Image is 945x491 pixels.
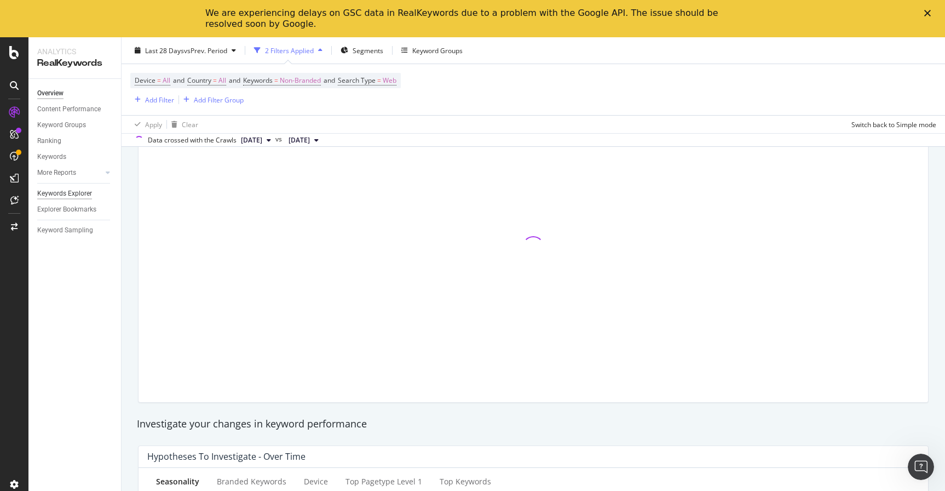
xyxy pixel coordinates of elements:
div: 2 Filters Applied [265,45,314,55]
div: Ranking [37,135,61,147]
div: Content Performance [37,104,101,115]
span: and [173,76,185,85]
div: Top pagetype Level 1 [345,476,422,487]
button: Apply [130,116,162,133]
a: Overview [37,88,113,99]
button: Switch back to Simple mode [847,116,936,133]
a: Keyword Sampling [37,225,113,236]
a: Keywords Explorer [37,188,113,199]
a: More Reports [37,167,102,179]
span: and [324,76,335,85]
span: Web [383,73,396,88]
div: More Reports [37,167,76,179]
span: vs [275,134,284,144]
a: Explorer Bookmarks [37,204,113,215]
div: Top Keywords [440,476,491,487]
button: Add Filter Group [179,93,244,106]
span: = [377,76,381,85]
span: All [218,73,226,88]
span: 2025 Sep. 8th [289,135,310,145]
a: Keyword Groups [37,119,113,131]
div: Keywords Explorer [37,188,92,199]
span: Non-Branded [280,73,321,88]
button: [DATE] [237,134,275,147]
div: Overview [37,88,64,99]
a: Keywords [37,151,113,163]
span: = [213,76,217,85]
div: Keywords [37,151,66,163]
button: Keyword Groups [397,42,467,59]
a: Ranking [37,135,113,147]
span: Country [187,76,211,85]
div: Branded Keywords [217,476,286,487]
span: 2025 Oct. 6th [241,135,262,145]
span: vs Prev. Period [184,45,227,55]
iframe: Intercom live chat [908,454,934,480]
span: All [163,73,170,88]
span: and [229,76,240,85]
span: Keywords [243,76,273,85]
button: Clear [167,116,198,133]
div: Close [924,10,935,16]
span: = [274,76,278,85]
div: We are experiencing delays on GSC data in RealKeywords due to a problem with the Google API. The ... [205,8,722,30]
span: Device [135,76,155,85]
div: Switch back to Simple mode [851,119,936,129]
a: Content Performance [37,104,113,115]
div: Add Filter Group [194,95,244,104]
div: RealKeywords [37,57,112,70]
div: Analytics [37,46,112,57]
button: Add Filter [130,93,174,106]
button: [DATE] [284,134,323,147]
span: Segments [353,45,383,55]
button: 2 Filters Applied [250,42,327,59]
button: Segments [336,42,388,59]
div: Hypotheses to Investigate - Over Time [147,451,306,462]
div: Keyword Sampling [37,225,93,236]
div: Seasonality [156,476,199,487]
div: Add Filter [145,95,174,104]
div: Keyword Groups [412,45,463,55]
div: Explorer Bookmarks [37,204,96,215]
button: Last 28 DaysvsPrev. Period [130,42,240,59]
div: Apply [145,119,162,129]
div: Investigate your changes in keyword performance [137,417,930,431]
div: Keyword Groups [37,119,86,131]
div: Device [304,476,328,487]
span: = [157,76,161,85]
span: Search Type [338,76,376,85]
div: Data crossed with the Crawls [148,135,237,145]
div: Clear [182,119,198,129]
span: Last 28 Days [145,45,184,55]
